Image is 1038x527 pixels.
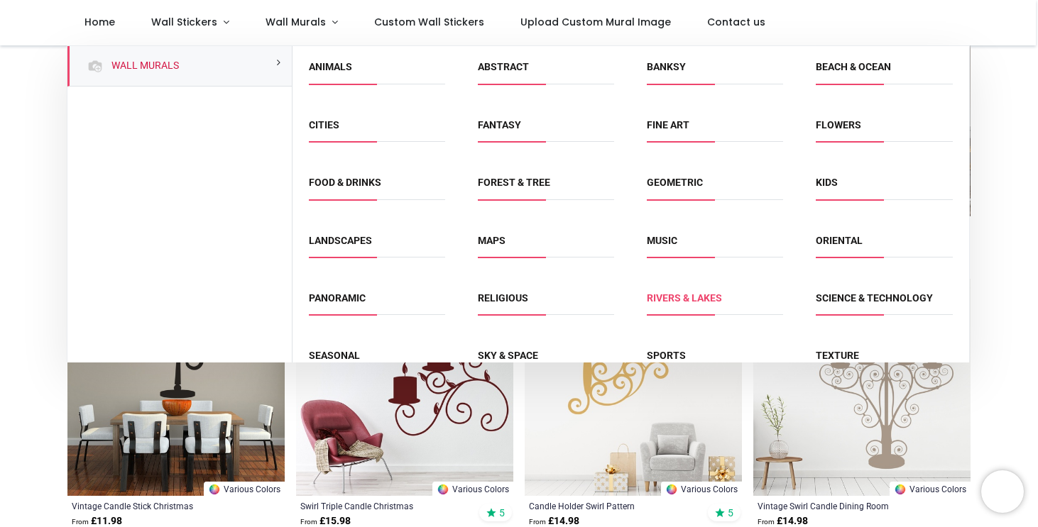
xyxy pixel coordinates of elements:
a: Various Colors [204,482,285,496]
span: Oriental [816,234,952,257]
span: Religious [478,292,614,315]
a: Religious [478,292,528,304]
span: Sports [647,349,783,372]
a: Forest & Tree [478,177,550,188]
span: Wall Stickers [151,15,217,29]
a: Beach & Ocean [816,61,891,72]
span: From [758,518,775,526]
a: Abstract [478,61,529,72]
span: From [72,518,89,526]
span: Cities [309,118,445,142]
span: Seasonal [309,349,445,372]
a: Various Colors [890,482,971,496]
a: Wall Murals [106,59,179,73]
a: Sports [647,350,686,361]
span: Rivers & Lakes [647,292,783,315]
span: Home [84,15,115,29]
a: Rivers & Lakes [647,292,722,304]
span: Abstract [478,60,614,84]
iframe: Brevo live chat [981,470,1024,513]
img: Swirl Triple Candle Christmas Wall Sticker [296,279,513,496]
img: Vintage Candle Stick Christmas Wall Sticker [67,279,285,496]
a: Fine Art [647,119,689,131]
a: Flowers [816,119,861,131]
a: Music [647,235,677,246]
a: Oriental [816,235,863,246]
img: Candle Holder Swirl Pattern Wall Sticker [525,279,742,496]
span: Panoramic [309,292,445,315]
span: Fine Art [647,118,783,142]
a: Banksy [647,61,686,72]
img: Color Wheel [208,483,221,496]
a: Vintage Candle Stick Christmas [72,500,239,511]
span: Forest & Tree [478,176,614,199]
img: Color Wheel [665,483,678,496]
span: From [300,518,317,526]
img: Color Wheel [437,483,449,496]
img: Color Wheel [894,483,907,496]
img: Vintage Swirl Candle Dining Room Wall Sticker [753,279,971,496]
span: Banksy [647,60,783,84]
span: Wall Murals [266,15,326,29]
a: Candle Holder Swirl Pattern [529,500,696,511]
span: Upload Custom Mural Image [520,15,671,29]
span: Sky & Space [478,349,614,372]
img: Wall Murals [87,57,104,74]
a: Various Colors [661,482,742,496]
span: Texture [816,349,952,372]
a: Kids [816,177,838,188]
span: Flowers [816,118,952,142]
a: Fantasy [478,119,521,131]
a: Landscapes [309,235,372,246]
span: From [529,518,546,526]
a: Maps [478,235,506,246]
span: 5 [728,506,733,519]
span: Geometric [647,176,783,199]
a: Science & Technology [816,292,933,304]
a: Various Colors [432,482,513,496]
span: Contact us [707,15,765,29]
a: Cities [309,119,339,131]
span: Music [647,234,783,257]
a: Texture [816,350,859,361]
a: Food & Drinks [309,177,381,188]
span: Science & Technology [816,292,952,315]
span: 5 [499,506,505,519]
span: Landscapes [309,234,445,257]
a: Swirl Triple Candle Christmas [300,500,467,511]
a: Seasonal [309,350,360,361]
span: Kids [816,176,952,199]
span: Food & Drinks [309,176,445,199]
span: Maps [478,234,614,257]
span: Animals [309,60,445,84]
span: Custom Wall Stickers [374,15,484,29]
a: Sky & Space [478,350,538,361]
span: Beach & Ocean [816,60,952,84]
a: Panoramic [309,292,366,304]
a: Animals [309,61,352,72]
span: Fantasy [478,118,614,142]
a: Geometric [647,177,703,188]
a: Vintage Swirl Candle Dining Room [758,500,924,511]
